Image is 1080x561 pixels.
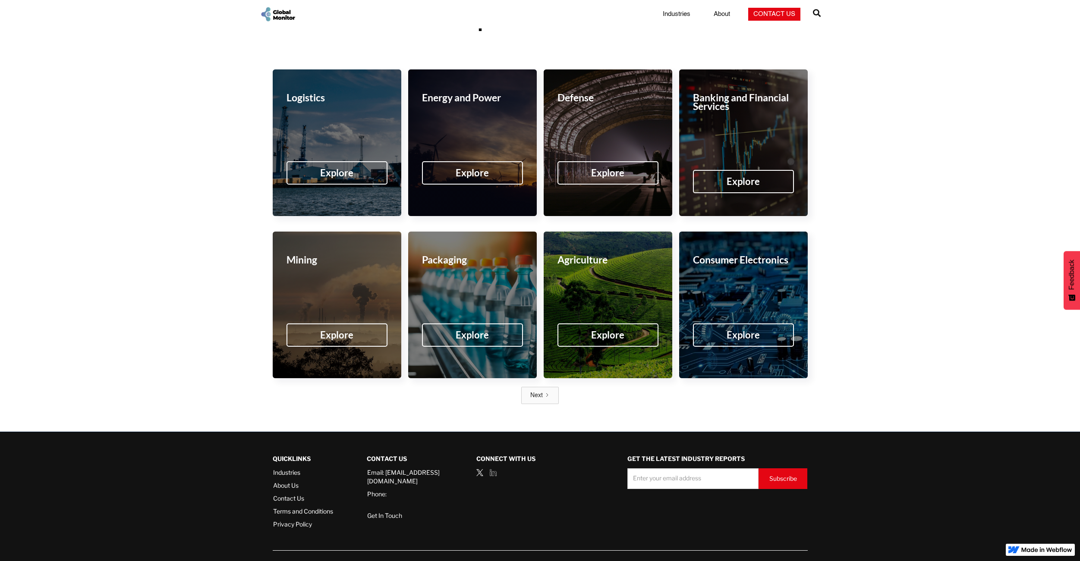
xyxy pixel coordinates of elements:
strong: GET THE LATEST INDUSTRY REPORTS [627,455,745,462]
strong: Connect with us [476,455,535,462]
a: MiningExplore [273,232,401,378]
a: Terms and Conditions [273,507,333,516]
a: Email: [EMAIL_ADDRESS][DOMAIN_NAME] [367,468,451,486]
div: Explore [456,169,489,177]
a: Get In Touch [367,503,402,520]
span: Feedback [1068,260,1076,290]
div: Energy and Power [422,93,501,102]
div: Explore [591,331,624,339]
img: Made in Webflow [1021,547,1072,552]
div: Consumer Electronics [693,255,788,264]
a: Consumer ElectronicsExplore [679,232,808,378]
span:  [813,7,821,19]
input: Subscribe [759,468,807,489]
div: QUICKLINKS [273,449,333,468]
div: Explore [320,169,353,177]
a: Contact Us [748,8,800,21]
a: home [260,6,296,22]
div: Packaging [422,255,467,264]
div: Explore [727,331,760,339]
button: Feedback - Show survey [1064,251,1080,310]
a: LogisticsExplore [273,69,401,216]
div: Next [530,391,543,400]
a: About [708,10,735,19]
a: Banking and Financial ServicesExplore [679,69,808,216]
a: About Us [273,481,333,490]
a: Next Page [521,387,559,404]
a: PackagingExplore [408,232,537,378]
div: Logistics [287,93,325,102]
strong: Contact Us [367,455,407,462]
div: Agriculture [557,255,608,264]
div: Explore [727,177,760,186]
a: Contact Us [273,494,333,503]
a:  [813,6,821,23]
div: Explore [591,169,624,177]
a: Industries [273,468,333,477]
form: Demo Request [627,468,807,489]
a: Phone: [367,490,387,498]
div: Defense [557,93,594,102]
div: Explore [456,331,489,339]
div: Explore [320,331,353,339]
div: Banking and Financial Services [693,93,794,110]
div: List [273,387,808,404]
input: Enter your email address [627,468,759,489]
a: DefenseExplore [544,69,672,216]
a: Energy and PowerExplore [408,69,537,216]
a: Privacy Policy [273,520,333,529]
a: Industries [658,10,696,19]
div: Mining [287,255,317,264]
a: AgricultureExplore [544,232,672,378]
